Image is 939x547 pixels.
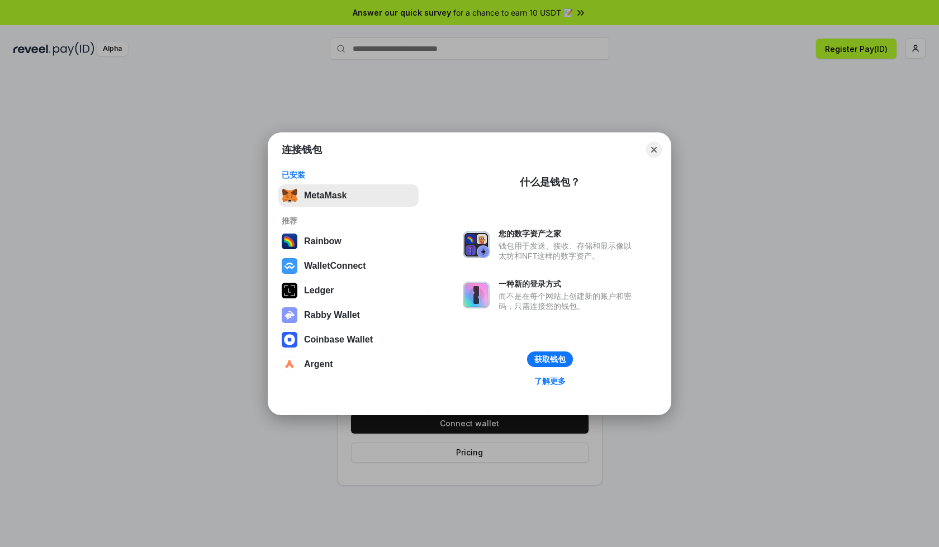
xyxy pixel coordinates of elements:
[282,332,297,348] img: svg+xml,%3Csvg%20width%3D%2228%22%20height%3D%2228%22%20viewBox%3D%220%200%2028%2028%22%20fill%3D...
[499,229,637,239] div: 您的数字资产之家
[282,307,297,323] img: svg+xml,%3Csvg%20xmlns%3D%22http%3A%2F%2Fwww.w3.org%2F2000%2Fsvg%22%20fill%3D%22none%22%20viewBox...
[499,291,637,311] div: 而不是在每个网站上创建新的账户和密码，只需连接您的钱包。
[282,216,415,226] div: 推荐
[282,258,297,274] img: svg+xml,%3Csvg%20width%3D%2228%22%20height%3D%2228%22%20viewBox%3D%220%200%2028%2028%22%20fill%3D...
[304,286,334,296] div: Ledger
[278,255,419,277] button: WalletConnect
[304,359,333,369] div: Argent
[463,231,490,258] img: svg+xml,%3Csvg%20xmlns%3D%22http%3A%2F%2Fwww.w3.org%2F2000%2Fsvg%22%20fill%3D%22none%22%20viewBox...
[278,230,419,253] button: Rainbow
[282,234,297,249] img: svg+xml,%3Csvg%20width%3D%22120%22%20height%3D%22120%22%20viewBox%3D%220%200%20120%20120%22%20fil...
[282,356,297,372] img: svg+xml,%3Csvg%20width%3D%2228%22%20height%3D%2228%22%20viewBox%3D%220%200%2028%2028%22%20fill%3D...
[278,353,419,375] button: Argent
[534,376,566,386] div: 了解更多
[304,236,342,246] div: Rainbow
[278,279,419,302] button: Ledger
[278,329,419,351] button: Coinbase Wallet
[528,374,572,388] a: 了解更多
[527,351,573,367] button: 获取钱包
[304,335,373,345] div: Coinbase Wallet
[499,279,637,289] div: 一种新的登录方式
[282,143,322,156] h1: 连接钱包
[499,241,637,261] div: 钱包用于发送、接收、存储和显示像以太坊和NFT这样的数字资产。
[278,304,419,326] button: Rabby Wallet
[282,170,415,180] div: 已安装
[304,310,360,320] div: Rabby Wallet
[304,261,366,271] div: WalletConnect
[646,142,662,158] button: Close
[278,184,419,207] button: MetaMask
[304,191,347,201] div: MetaMask
[282,188,297,203] img: svg+xml,%3Csvg%20fill%3D%22none%22%20height%3D%2233%22%20viewBox%3D%220%200%2035%2033%22%20width%...
[534,354,566,364] div: 获取钱包
[463,282,490,308] img: svg+xml,%3Csvg%20xmlns%3D%22http%3A%2F%2Fwww.w3.org%2F2000%2Fsvg%22%20fill%3D%22none%22%20viewBox...
[282,283,297,298] img: svg+xml,%3Csvg%20xmlns%3D%22http%3A%2F%2Fwww.w3.org%2F2000%2Fsvg%22%20width%3D%2228%22%20height%3...
[520,175,580,189] div: 什么是钱包？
